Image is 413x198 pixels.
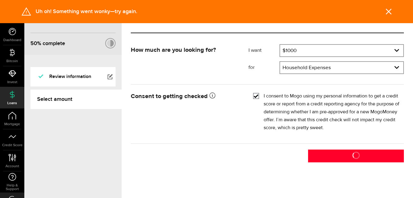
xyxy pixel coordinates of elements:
a: Review information [30,67,116,87]
div: Uh oh! Something went wonky—try again. [31,8,386,16]
a: Select amount [30,90,122,109]
span: 50 [30,40,37,47]
strong: How much are you looking for? [131,47,216,53]
div: % complete [30,38,65,49]
a: expand select [280,62,403,73]
h1: Select amount [131,14,404,23]
input: I consent to Mogo using my personal information to get a credit score or report from a credit rep... [253,92,259,98]
label: I consent to Mogo using my personal information to get a credit score or report from a credit rep... [264,92,399,132]
label: I want [248,47,279,54]
label: for [248,64,279,71]
a: expand select [280,45,403,56]
button: Open LiveChat chat widget [5,2,23,21]
strong: Consent to getting checked [131,93,215,99]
